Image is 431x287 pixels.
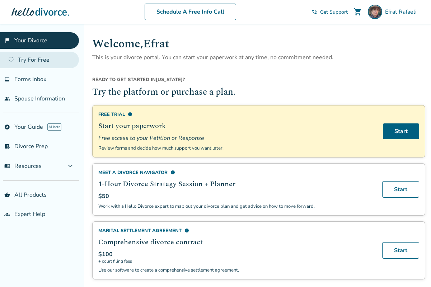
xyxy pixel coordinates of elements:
[47,123,61,131] span: AI beta
[98,250,113,258] span: $100
[98,179,374,189] h2: 1-Hour Divorce Strategy Session + Planner
[98,169,374,176] div: Meet a divorce navigator
[385,8,420,16] span: Efrat Rafaeli
[4,162,42,170] span: Resources
[92,35,425,53] h1: Welcome, Efrat
[98,203,374,210] p: Work with a Hello Divorce expert to map out your divorce plan and get advice on how to move forward.
[98,267,374,273] p: Use our software to create a comprehensive settlement agreement.
[92,86,425,99] h2: Try the platform or purchase a plan.
[395,253,431,287] iframe: Chat Widget
[4,38,10,43] span: flag_2
[170,170,175,175] span: info
[98,258,374,264] span: + court filing fees
[98,237,374,248] h2: Comprehensive divorce contract
[368,5,382,19] img: Efrat Rafaeli
[4,96,10,102] span: people
[92,76,425,86] div: [US_STATE] ?
[382,242,419,259] a: Start
[92,53,425,62] p: This is your divorce portal. You can start your paperwork at any time, no commitment needed.
[353,8,362,16] span: shopping_cart
[311,9,348,15] a: phone_in_talkGet Support
[320,9,348,15] span: Get Support
[4,211,10,217] span: groups
[382,181,419,198] a: Start
[4,163,10,169] span: menu_book
[184,228,189,233] span: info
[128,112,132,117] span: info
[98,227,374,234] div: Marital Settlement Agreement
[145,4,236,20] a: Schedule A Free Info Call
[98,121,374,131] h2: Start your paperwork
[98,134,374,142] span: Free access to your Petition or Response
[98,145,374,151] p: Review forms and decide how much support you want later.
[311,9,317,15] span: phone_in_talk
[98,111,374,118] div: Free Trial
[4,124,10,130] span: explore
[14,75,46,83] span: Forms Inbox
[98,192,109,200] span: $50
[4,143,10,149] span: list_alt_check
[66,162,75,170] span: expand_more
[92,76,156,83] span: Ready to get started in
[383,123,419,139] a: Start
[4,76,10,82] span: inbox
[4,192,10,198] span: shopping_basket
